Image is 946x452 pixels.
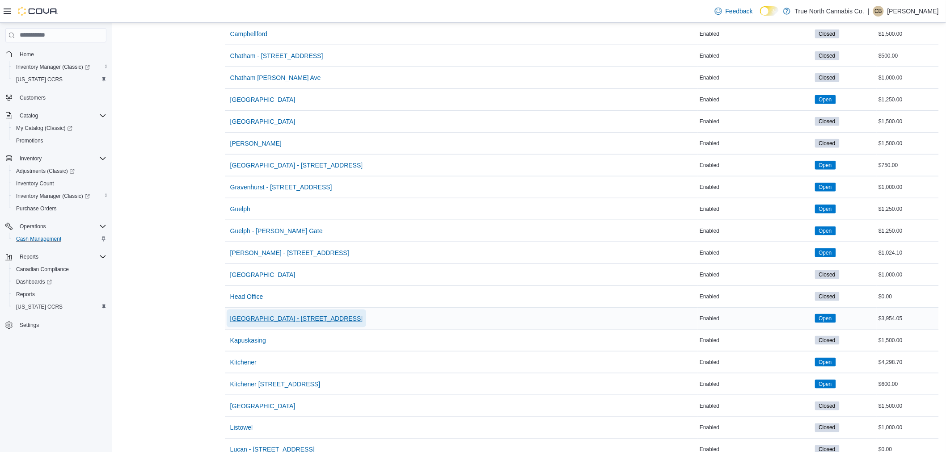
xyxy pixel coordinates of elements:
a: My Catalog (Classic) [9,122,110,134]
span: Reports [13,289,106,300]
button: Inventory [16,153,45,164]
div: $1,500.00 [877,335,939,346]
button: Purchase Orders [9,202,110,215]
div: $750.00 [877,160,939,171]
span: Reports [16,291,35,298]
span: Inventory Count [13,178,106,189]
span: Closed [819,402,836,410]
button: Canadian Compliance [9,263,110,276]
span: Dashboards [13,276,106,287]
span: CB [875,6,883,17]
div: $1,000.00 [877,423,939,433]
button: [GEOGRAPHIC_DATA] - [STREET_ADDRESS] [227,156,367,174]
button: [PERSON_NAME] [227,134,285,152]
span: Inventory Manager (Classic) [13,191,106,201]
div: $1,250.00 [877,204,939,214]
span: Closed [819,424,836,432]
button: Catalog [2,109,110,122]
div: $1,250.00 [877,94,939,105]
div: Enabled [698,226,813,236]
div: $1,500.00 [877,29,939,39]
div: $0.00 [877,291,939,302]
span: Closed [819,30,836,38]
button: Campbellford [227,25,271,43]
span: Customers [16,92,106,103]
button: Inventory [2,152,110,165]
span: Cash Management [16,235,61,243]
span: Closed [819,139,836,147]
button: Reports [9,288,110,301]
span: Washington CCRS [13,74,106,85]
div: $1,000.00 [877,269,939,280]
div: $1,500.00 [877,138,939,149]
span: Closed [815,270,840,279]
a: Inventory Manager (Classic) [13,62,93,72]
button: [GEOGRAPHIC_DATA] - [STREET_ADDRESS] [227,310,367,327]
div: Enabled [698,401,813,411]
button: Operations [2,220,110,233]
a: Settings [16,320,42,331]
span: Open [815,95,836,104]
p: [PERSON_NAME] [887,6,939,17]
span: Open [815,205,836,213]
a: Home [16,49,38,60]
a: Purchase Orders [13,203,60,214]
p: True North Cannabis Co. [795,6,864,17]
button: Kitchener [STREET_ADDRESS] [227,375,324,393]
span: Dashboards [16,278,52,285]
div: $1,000.00 [877,182,939,193]
span: Open [815,161,836,170]
a: Dashboards [9,276,110,288]
span: Inventory [16,153,106,164]
button: [GEOGRAPHIC_DATA] [227,113,299,130]
button: [GEOGRAPHIC_DATA] [227,397,299,415]
span: Promotions [16,137,43,144]
span: Closed [815,292,840,301]
button: Cash Management [9,233,110,245]
div: Enabled [698,379,813,389]
div: Enabled [698,291,813,302]
div: Enabled [698,29,813,39]
span: Guelph [230,205,250,213]
span: Inventory Count [16,180,54,187]
nav: Complex example [5,44,106,355]
a: Adjustments (Classic) [9,165,110,177]
div: Cynthia Baumhour [873,6,884,17]
span: Open [815,226,836,235]
button: [GEOGRAPHIC_DATA] [227,266,299,284]
span: Washington CCRS [13,301,106,312]
div: Enabled [698,204,813,214]
a: Reports [13,289,38,300]
span: Closed [815,402,840,410]
span: [GEOGRAPHIC_DATA] [230,270,296,279]
button: Chatham [PERSON_NAME] Ave [227,69,325,87]
button: Head Office [227,288,267,306]
div: Enabled [698,269,813,280]
span: [US_STATE] CCRS [16,76,63,83]
div: $1,500.00 [877,401,939,411]
span: Closed [815,29,840,38]
button: [PERSON_NAME] - [STREET_ADDRESS] [227,244,353,262]
span: Open [819,358,832,366]
button: Guelph [227,200,254,218]
span: Inventory Manager (Classic) [16,193,90,200]
span: Cash Management [13,234,106,244]
span: Open [815,248,836,257]
p: | [868,6,870,17]
a: Cash Management [13,234,65,244]
span: Catalog [20,112,38,119]
div: Enabled [698,423,813,433]
div: $1,024.10 [877,247,939,258]
button: Kapuskasing [227,331,270,349]
span: [GEOGRAPHIC_DATA] [230,402,296,410]
span: Reports [16,251,106,262]
div: Enabled [698,247,813,258]
div: $1,000.00 [877,72,939,83]
span: Open [815,380,836,389]
span: Closed [819,336,836,344]
span: Open [819,380,832,388]
button: Gravenhurst - [STREET_ADDRESS] [227,178,336,196]
div: Enabled [698,335,813,346]
div: Enabled [698,160,813,171]
span: Listowel [230,423,253,432]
